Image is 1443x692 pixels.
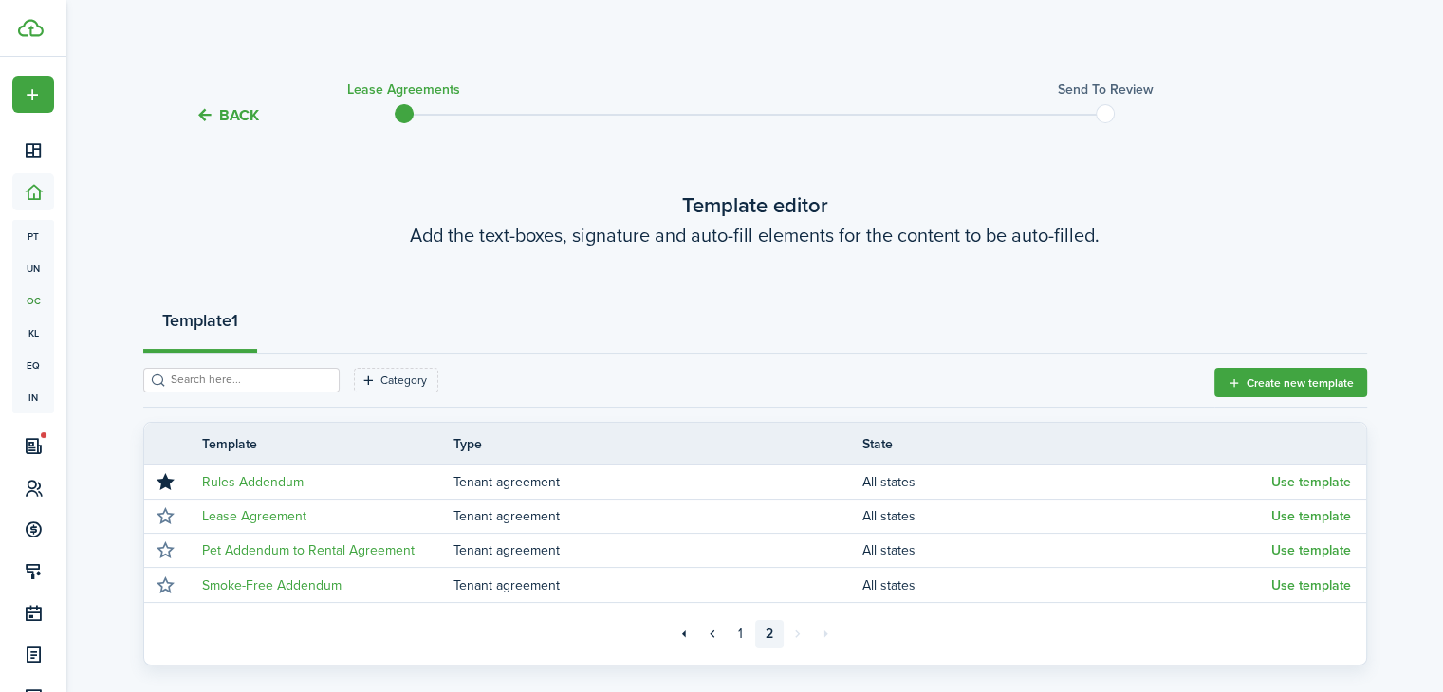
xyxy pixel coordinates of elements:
h3: Send to review [1058,80,1154,100]
a: oc [12,284,54,317]
a: eq [12,349,54,381]
a: Last [812,620,841,648]
button: Use template [1271,543,1351,558]
button: Mark as favourite [153,572,179,598]
filter-tag-label: Category [380,372,427,389]
button: Use template [1271,475,1351,490]
h3: Lease Agreements [347,80,460,100]
th: Type [453,434,862,454]
button: Open menu [12,76,54,113]
a: pt [12,220,54,252]
a: Next [784,620,812,648]
button: Mark as favourite [153,537,179,564]
td: Tenant agreement [453,503,862,529]
a: Previous [698,620,727,648]
strong: Template [162,308,231,334]
button: Unmark favourite [153,469,179,496]
a: un [12,252,54,284]
a: Pet Addendum to Rental Agreement [202,540,415,560]
button: Use template [1271,509,1351,524]
img: TenantCloud [18,19,44,37]
a: Smoke-Free Addendum [202,575,342,595]
a: Lease Agreement [202,506,306,526]
a: Rules Addendum [202,472,304,492]
button: Back [195,105,259,125]
button: Mark as favourite [153,503,179,530]
button: Use template [1271,578,1351,593]
th: Template [188,434,453,454]
td: Tenant agreement [453,573,862,598]
td: All states [862,503,1271,529]
input: Search here... [166,371,333,389]
td: Tenant agreement [453,469,862,495]
wizard-step-header-title: Template editor [143,190,1367,221]
a: 2 [755,620,784,648]
a: First [670,620,698,648]
wizard-step-header-description: Add the text-boxes, signature and auto-fill elements for the content to be auto-filled. [143,221,1367,249]
td: Tenant agreement [453,537,862,563]
a: in [12,381,54,413]
button: Create new template [1214,368,1367,397]
td: All states [862,573,1271,598]
td: All states [862,537,1271,563]
a: kl [12,317,54,349]
a: 1 [727,620,755,648]
th: State [862,434,1271,454]
td: All states [862,469,1271,495]
filter-tag: Open filter [354,368,438,392]
strong: 1 [231,308,238,334]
